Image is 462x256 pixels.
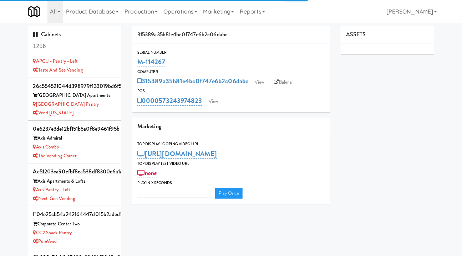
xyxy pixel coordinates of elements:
div: [GEOGRAPHIC_DATA] Apartments [33,91,116,100]
a: Axis Combo [33,143,59,150]
div: 315389a35b81e4bc0f747e6b2c06dabc [132,26,330,44]
div: f04e25cb54a242164447d015b2aded1c [33,209,116,220]
span: ASSETS [346,30,366,38]
div: Corporate Center Two [33,220,116,229]
a: M-114267 [137,57,165,67]
li: 26c554521044d398979f133019bd6f58[GEOGRAPHIC_DATA] Apartments [GEOGRAPHIC_DATA] PantryVend [US_STATE] [28,78,122,121]
li: f04e25cb54a242164447d015b2aded1cCorporate Center Two CC2 Snack PantryPureVend [28,206,122,249]
a: PureVend [33,238,57,245]
div: Top Display Test Video Url [137,160,325,167]
input: Search cabinets [33,40,116,53]
a: Balena [271,77,296,88]
a: [URL][DOMAIN_NAME] [137,149,217,159]
div: 0e6237e3de12bf151b5a0f8e9461f95b [33,124,116,134]
a: The Vending Corner [33,152,77,159]
a: [GEOGRAPHIC_DATA] Pantry [33,101,99,108]
div: Computer [137,68,325,75]
a: Axis Pantry - Left [33,186,71,193]
a: none [137,168,157,178]
div: Axis Admiral [33,134,116,143]
li: 0e6237e3de12bf151b5a0f8e9461f95bAxis Admiral Axis ComboThe Vending Corner [28,121,122,163]
div: Play in X seconds [137,179,325,187]
a: Vend [US_STATE] [33,109,74,116]
span: Cabinets [33,30,62,38]
div: ae51203ca90efbf8ca538df8300e6a1a [33,166,116,177]
span: Marketing [137,122,161,130]
a: 315389a35b81e4bc0f747e6b2c06dabc [137,76,248,86]
a: CC2 Snack Pantry [33,229,72,236]
a: APCU - Pantry - Left [33,58,78,64]
a: Play Once [215,188,243,199]
a: 0000573243974823 [137,96,202,106]
img: Micromart [28,5,40,18]
div: POS [137,88,325,95]
a: Taste and See Vending [33,67,83,73]
div: 26c554521044d398979f133019bd6f58 [33,81,116,92]
a: View [251,77,268,88]
a: Next-Gen Vending [33,195,75,202]
div: Serial Number [137,49,325,56]
div: Axis Apartments & Lofts [33,177,116,186]
a: View [205,96,222,107]
li: ae51203ca90efbf8ca538df8300e6a1aAxis Apartments & Lofts Axis Pantry - LeftNext-Gen Vending [28,163,122,206]
div: Top Display Looping Video Url [137,141,325,148]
